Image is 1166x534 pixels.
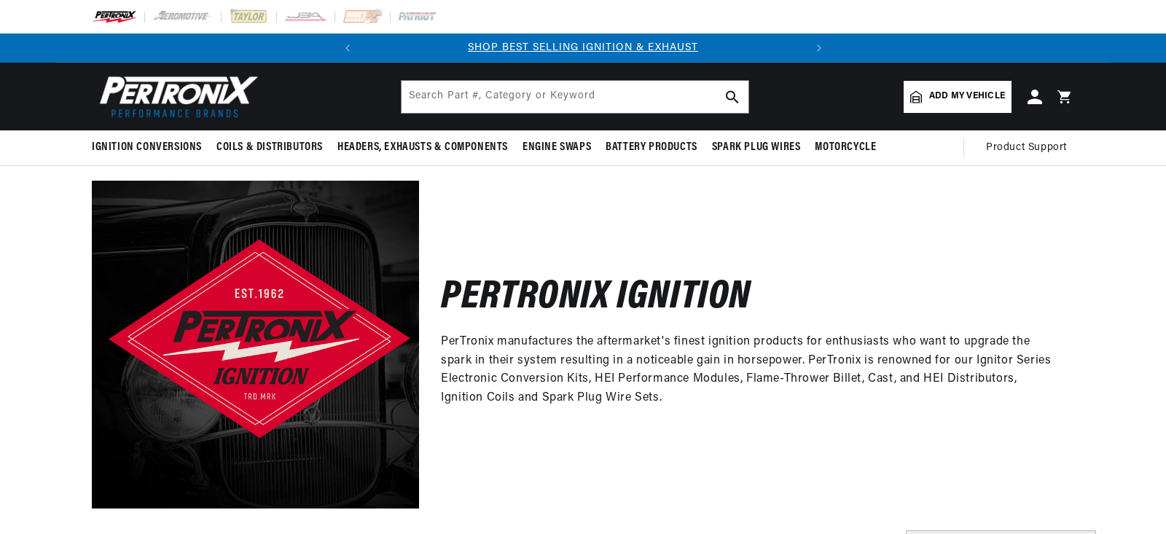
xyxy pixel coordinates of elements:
[705,130,808,165] summary: Spark Plug Wires
[468,42,698,53] a: SHOP BEST SELLING IGNITION & EXHAUST
[606,140,697,155] span: Battery Products
[805,34,834,63] button: Translation missing: en.sections.announcements.next_announcement
[441,281,751,315] h2: Pertronix Ignition
[92,140,202,155] span: Ignition Conversions
[904,81,1012,113] a: Add my vehicle
[815,140,876,155] span: Motorcycle
[362,40,805,56] div: Announcement
[92,71,259,122] img: Pertronix
[716,81,748,113] button: search button
[362,40,805,56] div: 1 of 2
[807,130,883,165] summary: Motorcycle
[598,130,705,165] summary: Battery Products
[523,140,591,155] span: Engine Swaps
[55,34,1111,63] slideshow-component: Translation missing: en.sections.announcements.announcement_bar
[333,34,362,63] button: Translation missing: en.sections.announcements.previous_announcement
[441,333,1052,407] p: PerTronix manufactures the aftermarket's finest ignition products for enthusiasts who want to upg...
[986,140,1067,156] span: Product Support
[929,90,1005,103] span: Add my vehicle
[92,181,419,508] img: Pertronix Ignition
[330,130,515,165] summary: Headers, Exhausts & Components
[712,140,801,155] span: Spark Plug Wires
[402,81,748,113] input: Search Part #, Category or Keyword
[209,130,330,165] summary: Coils & Distributors
[986,130,1074,165] summary: Product Support
[337,140,508,155] span: Headers, Exhausts & Components
[216,140,323,155] span: Coils & Distributors
[515,130,598,165] summary: Engine Swaps
[92,130,209,165] summary: Ignition Conversions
